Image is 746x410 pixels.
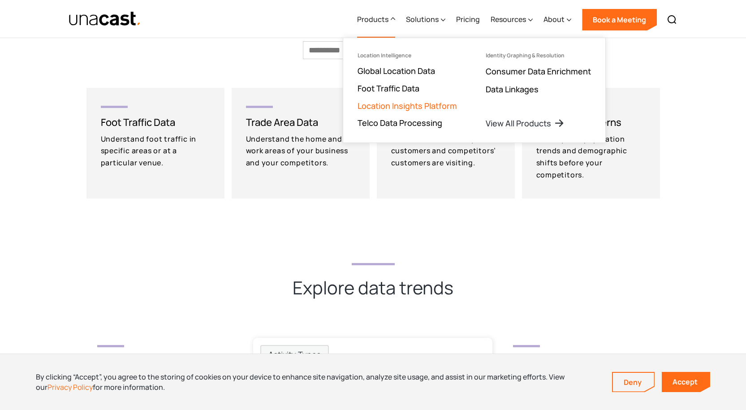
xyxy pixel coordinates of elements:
div: Identity Graphing & Resolution [486,52,565,59]
div: Understand foot traffic in specific areas or at a particular venue. [101,133,214,169]
a: Deny [613,373,654,392]
div: Understand the home and work areas of your business and your competitors. [246,133,359,169]
a: Pricing [456,1,480,38]
a: Privacy Policy [47,382,93,392]
a: Migration PatternsIdentify new population trends and demographic shifts before your competitors. [522,88,660,199]
div: Resources [491,1,533,38]
div: Identify new population trends and demographic shifts before your competitors. [536,133,649,181]
div: About [543,1,571,38]
a: Cross-Visitation DataSee the other venues your customers and competitors’ customers are visiting. [377,88,515,199]
h3: Micro-level visitation [513,351,649,364]
div: Solutions [406,1,445,38]
a: Telco Data Processing [358,117,442,128]
a: Location Insights Platform [358,100,457,111]
h3: Trade Area Data [246,115,318,129]
div: Activity Types [268,348,321,361]
a: Data Linkages [486,84,539,95]
div: See the other venues your customers and competitors’ customers are visiting. [391,133,504,169]
a: Accept [662,372,710,392]
a: View All Products [486,118,565,129]
div: By clicking “Accept”, you agree to the storing of cookies on your device to enhance site navigati... [36,372,599,392]
div: Products [357,1,395,38]
a: Book a Meeting [582,9,657,30]
h3: Foot Traffic Data [101,115,175,129]
img: Unacast text logo [69,11,142,27]
a: Global Location Data [358,65,435,76]
div: Resources [491,14,526,25]
div: Location Intelligence [358,52,411,59]
a: home [69,11,142,27]
nav: Products [343,38,606,143]
a: Foot Traffic DataUnderstand foot traffic in specific areas or at a particular venue. [86,88,224,199]
h3: Macro-level visitation [97,351,233,364]
div: About [543,14,565,25]
img: Search icon [667,14,677,25]
h2: Explore data trends [293,276,453,299]
a: Foot Traffic Data [358,83,419,94]
a: Trade Area DataUnderstand the home and work areas of your business and your competitors. [232,88,370,199]
a: Consumer Data Enrichment [486,66,591,77]
div: Solutions [406,14,439,25]
div: Products [357,14,388,25]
